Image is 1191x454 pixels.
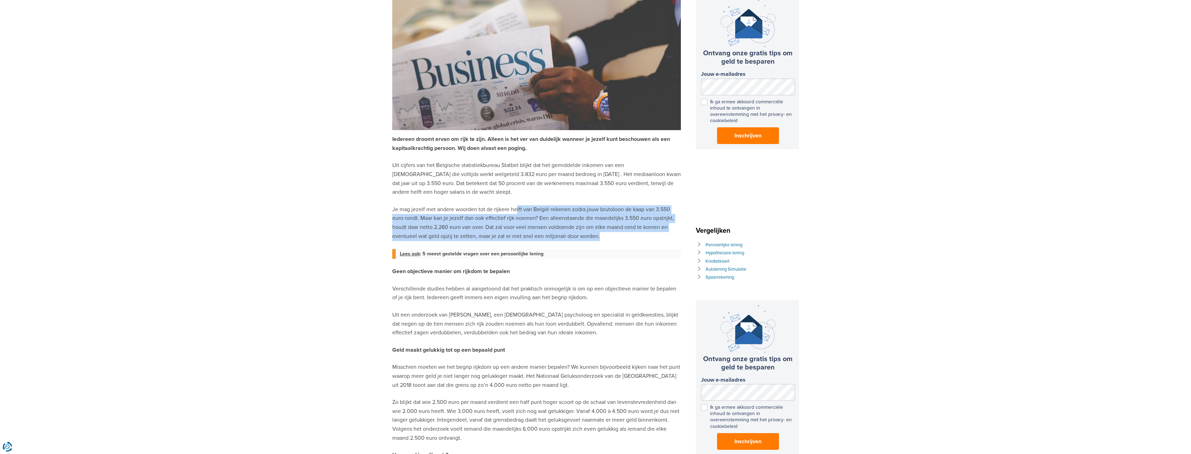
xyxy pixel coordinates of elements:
[392,311,681,337] p: Uit een onderzoek van [PERSON_NAME], een [DEMOGRAPHIC_DATA] psycholoog en specialist in geldkwest...
[696,166,800,211] iframe: fb:page Facebook Social Plugin
[734,132,762,140] span: Inschrijven
[706,266,746,272] a: Autolening Simulatie
[400,249,681,259] a: Lees ook: 5 meest gestelde vragen over een persoonlijke lening
[392,398,681,443] p: Zo blijkt dat wie 2.500 euro per maand verdient een half punt hoger scoort op de schaal van leven...
[392,136,670,152] strong: Iedereen droomt ervan om rijk te zijn. Alleen is het ver van duidelijk wanneer je jezelf kunt bes...
[734,437,762,446] span: Inschrijven
[392,285,681,302] p: Verschillende studies hebben al aangetoond dat het praktisch onmogelijk is om op een objectieve m...
[706,274,734,280] a: Spaarrekening
[706,250,744,256] a: Hypothecaire lening
[392,161,681,197] p: Uit cijfers van het Belgische statistiekbureau Statbel blijkt dat het gemiddelde inkomen van een ...
[706,258,730,264] a: Kredietkaart
[721,305,775,353] img: newsletter
[701,404,795,430] label: Ik ga ermee akkoord commerciële inhoud te ontvangen in overeenstemming met het privacy- en cookie...
[392,268,510,275] strong: Geen objectieve manier om rijkdom te bepalen
[701,377,795,383] label: Jouw e-mailadres
[701,49,795,66] h3: Ontvang onze gratis tips om geld te besparen
[701,355,795,372] h3: Ontvang onze gratis tips om geld te besparen
[392,205,681,241] p: Je mag jezelf met andere woorden tot de rijkere helft van België rekenen zodra jouw brutoloon de ...
[706,242,742,248] a: Persoonlijke lening
[392,347,505,353] strong: Geld maakt gelukkig tot op een bepaald punt
[701,99,795,124] label: Ik ga ermee akkoord commerciële inhoud te ontvangen in overeenstemming met het privacy- en cookie...
[696,226,734,235] span: Vergelijken
[701,71,795,78] label: Jouw e-mailadres
[392,363,681,390] p: Misschien moeten we het begrip rijkdom op een andere manier bepalen? We kunnen bijvoorbeeld kijke...
[717,127,779,144] button: Inschrijven
[400,251,420,257] span: Lees ook
[717,433,779,450] button: Inschrijven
